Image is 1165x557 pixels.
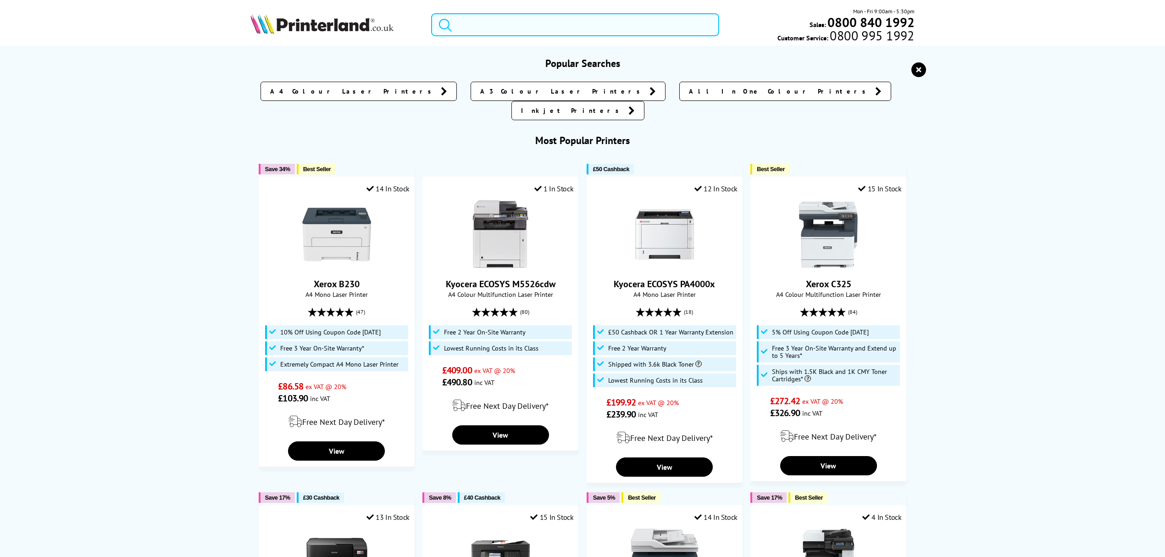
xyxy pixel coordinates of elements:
[780,456,877,475] a: View
[474,366,515,375] span: ex VAT @ 20%
[810,20,826,29] span: Sales:
[826,18,915,27] a: 0800 840 1992
[429,494,451,501] span: Save 8%
[427,393,573,418] div: modal_delivery
[757,166,785,173] span: Best Seller
[621,492,660,503] button: Best Seller
[280,361,399,368] span: Extremely Compact A4 Mono Laser Printer
[862,512,902,522] div: 4 In Stock
[466,200,535,269] img: Kyocera ECOSYS M5526cdw
[422,492,455,503] button: Save 8%
[795,494,823,501] span: Best Seller
[806,278,851,290] a: Xerox C325
[366,512,410,522] div: 13 In Stock
[474,378,494,387] span: inc VAT
[270,87,436,96] span: A4 Colour Laser Printers
[356,303,365,321] span: (47)
[442,364,472,376] span: £409.00
[802,409,822,418] span: inc VAT
[592,425,738,451] div: modal_delivery
[280,329,381,336] span: 10% Off Using Coupon Code [DATE]
[427,290,573,299] span: A4 Colour Multifunction Laser Printer
[250,57,915,70] h3: Popular Searches
[794,262,863,271] a: Xerox C325
[684,303,693,321] span: (18)
[587,164,634,174] button: £50 Cashback
[259,164,295,174] button: Save 34%
[770,395,800,407] span: £272.42
[264,290,410,299] span: A4 Mono Laser Printer
[442,376,472,388] span: £490.80
[520,303,529,321] span: (80)
[608,377,703,384] span: Lowest Running Costs in its Class
[452,425,549,445] a: View
[630,262,699,271] a: Kyocera ECOSYS PA4000x
[770,407,800,419] span: £326.90
[280,345,364,352] span: Free 3 Year On-Site Warranty*
[471,82,666,101] a: A3 Colour Laser Printers
[264,409,410,434] div: modal_delivery
[608,361,702,368] span: Shipped with 3.6k Black Toner
[265,166,290,173] span: Save 34%
[511,101,644,120] a: Inkjet Printers
[858,184,901,193] div: 15 In Stock
[587,492,620,503] button: Save 5%
[259,492,295,503] button: Save 17%
[606,396,636,408] span: £199.92
[431,13,719,36] input: Search product or brand
[278,392,308,404] span: £103.90
[303,494,339,501] span: £30 Cashback
[302,262,371,271] a: Xerox B230
[288,441,385,461] a: View
[630,200,699,269] img: Kyocera ECOSYS PA4000x
[261,82,457,101] a: A4 Colour Laser Printers
[297,164,336,174] button: Best Seller
[303,166,331,173] span: Best Seller
[689,87,871,96] span: All In One Colour Printers
[853,7,915,16] span: Mon - Fri 9:00am - 5:30pm
[828,31,914,40] span: 0800 995 1992
[608,329,733,336] span: £50 Cashback OR 1 Year Warranty Extension
[772,329,869,336] span: 5% Off Using Coupon Code [DATE]
[616,457,713,477] a: View
[755,423,901,449] div: modal_delivery
[458,492,505,503] button: £40 Cashback
[694,184,738,193] div: 12 In Stock
[794,200,863,269] img: Xerox C325
[444,345,538,352] span: Lowest Running Costs in its Class
[777,31,914,42] span: Customer Service:
[679,82,891,101] a: All In One Colour Printers
[750,164,789,174] button: Best Seller
[297,492,344,503] button: £30 Cashback
[265,494,290,501] span: Save 17%
[250,14,420,36] a: Printerland Logo
[827,14,915,31] b: 0800 840 1992
[694,512,738,522] div: 14 In Stock
[534,184,574,193] div: 1 In Stock
[772,345,898,359] span: Free 3 Year On-Site Warranty and Extend up to 5 Years*
[446,278,555,290] a: Kyocera ECOSYS M5526cdw
[628,494,656,501] span: Best Seller
[848,303,857,321] span: (84)
[480,87,645,96] span: A3 Colour Laser Printers
[638,398,679,407] span: ex VAT @ 20%
[772,368,898,383] span: Ships with 1.5K Black and 1K CMY Toner Cartridges*
[750,492,787,503] button: Save 17%
[250,14,394,34] img: Printerland Logo
[310,394,330,403] span: inc VAT
[638,410,658,419] span: inc VAT
[464,494,500,501] span: £40 Cashback
[788,492,827,503] button: Best Seller
[366,184,410,193] div: 14 In Stock
[593,166,629,173] span: £50 Cashback
[314,278,360,290] a: Xerox B230
[302,200,371,269] img: Xerox B230
[250,134,915,147] h3: Most Popular Printers
[530,512,573,522] div: 15 In Stock
[592,290,738,299] span: A4 Mono Laser Printer
[802,397,843,406] span: ex VAT @ 20%
[757,494,782,501] span: Save 17%
[305,382,346,391] span: ex VAT @ 20%
[278,380,303,392] span: £86.58
[755,290,901,299] span: A4 Colour Multifunction Laser Printer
